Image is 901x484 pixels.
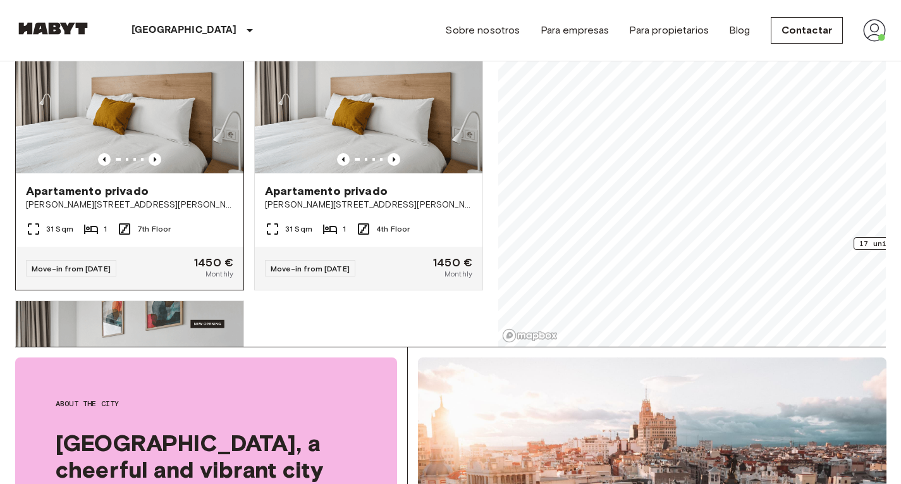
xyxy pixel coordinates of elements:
span: Monthly [444,268,472,280]
span: 1 [343,223,346,235]
img: avatar [863,19,886,42]
img: Marketing picture of unit ES-15-102-515-001 [16,301,243,453]
img: Marketing picture of unit ES-15-102-711-001 [16,22,243,173]
button: Previous image [337,153,350,166]
span: 1450 € [433,257,472,268]
img: Marketing picture of unit ES-15-102-411-001 [255,22,482,173]
a: Blog [729,23,751,38]
span: Monthly [205,268,233,280]
span: [GEOGRAPHIC_DATA], a cheerful and vibrant city [56,430,357,483]
span: [PERSON_NAME][STREET_ADDRESS][PERSON_NAME][PERSON_NAME] [26,199,233,211]
span: 31 Sqm [285,223,312,235]
span: 4th Floor [376,223,410,235]
span: Apartamento privado [26,183,149,199]
span: Move-in from [DATE] [271,264,350,273]
span: [PERSON_NAME][STREET_ADDRESS][PERSON_NAME][PERSON_NAME] [265,199,472,211]
button: Previous image [98,153,111,166]
span: 1450 € [194,257,233,268]
span: Apartamento privado [265,183,388,199]
span: 31 Sqm [46,223,73,235]
span: About the city [56,398,357,409]
span: 1 [104,223,107,235]
span: 7th Floor [137,223,171,235]
a: Para propietarios [629,23,709,38]
a: Marketing picture of unit ES-15-102-711-001Previous imagePrevious imageApartamento privado[PERSON... [15,21,244,290]
a: Marketing picture of unit ES-15-102-411-001Previous imagePrevious imageApartamento privado[PERSON... [254,21,483,290]
span: Move-in from [DATE] [32,264,111,273]
button: Previous image [149,153,161,166]
button: Previous image [388,153,400,166]
img: Habyt [15,22,91,35]
a: Para empresas [541,23,610,38]
a: Sobre nosotros [445,23,520,38]
a: Contactar [771,17,843,44]
p: [GEOGRAPHIC_DATA] [132,23,237,38]
a: Mapbox logo [502,328,558,343]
